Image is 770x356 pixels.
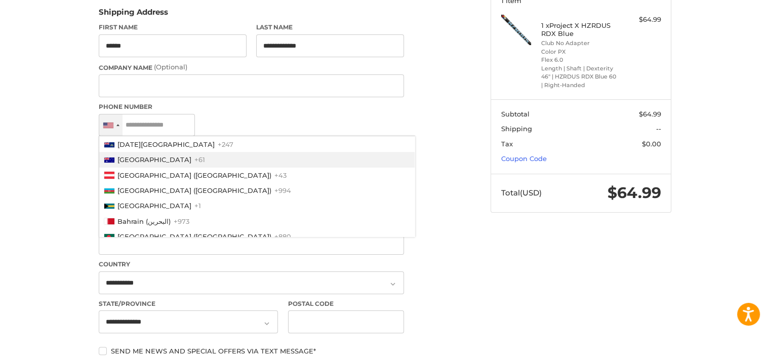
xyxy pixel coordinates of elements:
label: Last Name [256,23,404,32]
span: Subtotal [501,110,530,118]
span: $64.99 [607,183,661,202]
label: Send me news and special offers via text message* [99,347,404,355]
li: Flex 6.0 [541,56,619,64]
span: Shipping [501,125,532,133]
span: -- [656,125,661,133]
span: [DATE][GEOGRAPHIC_DATA] [117,140,215,148]
div: United States: +1 [99,114,123,136]
label: First Name [99,23,247,32]
div: $64.99 [621,15,661,25]
span: [GEOGRAPHIC_DATA] ([GEOGRAPHIC_DATA]) [117,186,271,194]
ul: List of countries [99,136,415,237]
iframe: Google Customer Reviews [686,329,770,356]
span: [GEOGRAPHIC_DATA] [117,202,191,210]
h4: 1 x Project X HZRDUS RDX Blue [541,21,619,38]
span: +880 [274,232,291,241]
a: Coupon Code [501,154,547,163]
span: [GEOGRAPHIC_DATA] [117,155,191,164]
li: Color PX [541,48,619,56]
legend: Shipping Address [99,7,168,23]
label: State/Province [99,299,278,308]
span: Tax [501,140,513,148]
span: $64.99 [639,110,661,118]
span: +994 [274,186,291,194]
li: Club No Adapter [541,39,619,48]
span: +973 [174,217,189,225]
small: (Optional) [154,63,187,71]
span: +1 [194,202,201,210]
span: [GEOGRAPHIC_DATA] ([GEOGRAPHIC_DATA]) [117,232,271,241]
label: Phone Number [99,102,404,111]
label: Company Name [99,62,404,72]
span: +247 [218,140,233,148]
label: Country [99,260,404,269]
label: Postal Code [288,299,404,308]
span: $0.00 [642,140,661,148]
span: +43 [274,171,287,179]
span: +61 [194,155,205,164]
li: Length | Shaft | Dexterity 46" | HZRDUS RDX Blue 60 | Right-Handed [541,64,619,90]
span: [GEOGRAPHIC_DATA] ([GEOGRAPHIC_DATA]) [117,171,271,179]
span: Bahrain (‫البحرين‬‎) [117,217,171,225]
span: Total (USD) [501,188,542,197]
